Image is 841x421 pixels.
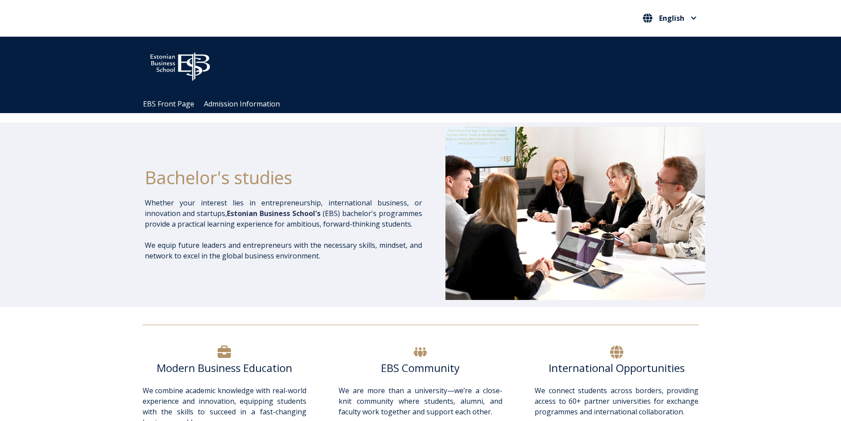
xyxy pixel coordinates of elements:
[641,11,699,25] button: English
[143,46,218,83] img: ebs_logo2016_white
[227,209,321,218] span: Estonian Business School's
[145,197,422,229] p: Whether your interest lies in entrepreneurship, international business, or innovation and startup...
[143,99,194,109] a: EBS Front Page
[145,167,422,189] h1: Bachelor's studies
[143,361,306,375] h6: Modern Business Education
[204,99,280,109] a: Admission Information
[138,95,712,113] div: Navigation Menu
[535,361,698,375] h6: International Opportunities
[659,15,684,22] span: English
[535,385,698,417] p: We connect students across borders, providing access to 60+ partner universities for exchange pro...
[339,361,502,375] h6: EBS Community
[145,240,422,261] p: We equip future leaders and entrepreneurs with the necessary skills, mindset, and network to exce...
[445,127,705,300] img: Bachelor's at EBS
[641,11,699,26] nav: Select your language
[388,61,496,71] span: Community for Growth and Resp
